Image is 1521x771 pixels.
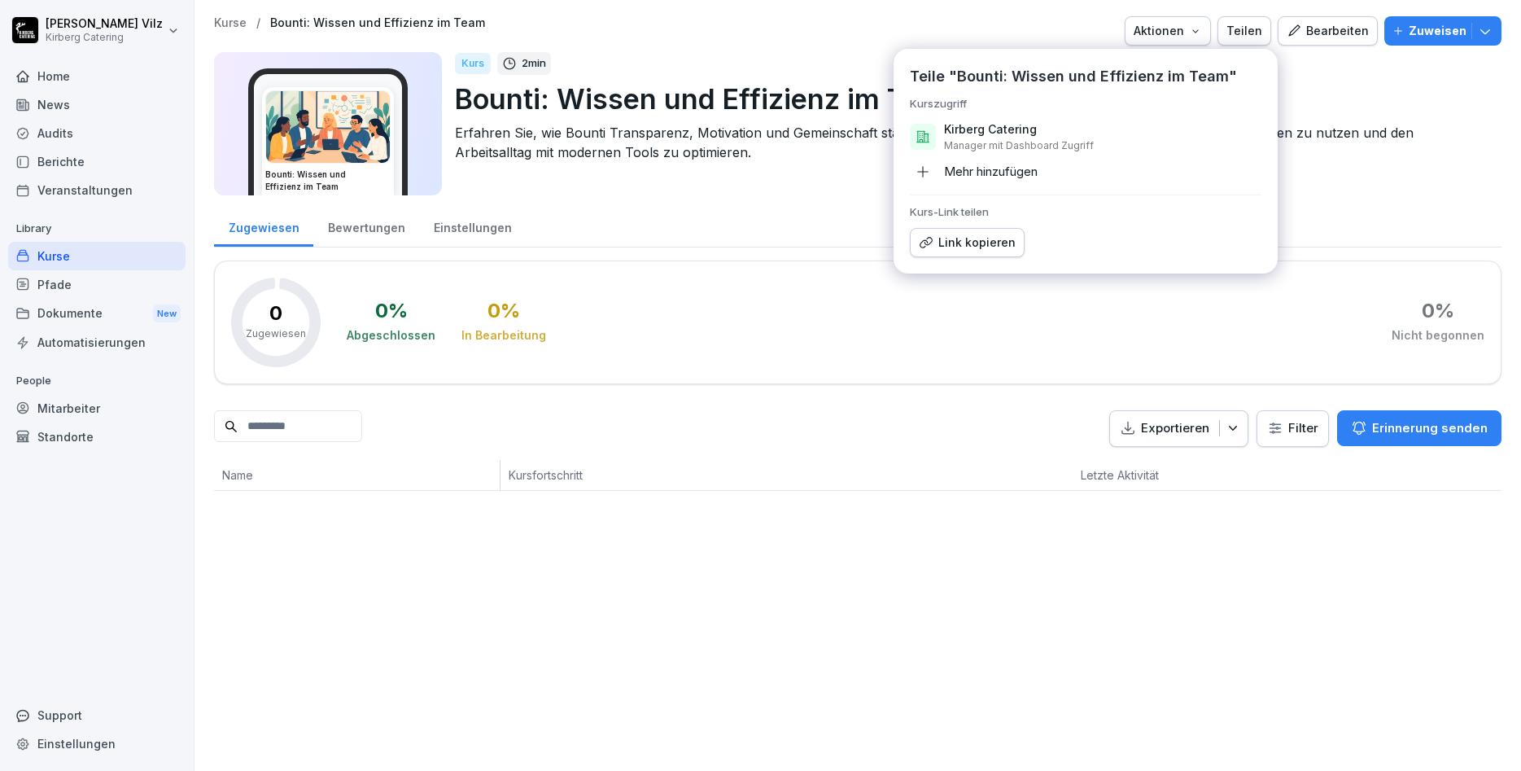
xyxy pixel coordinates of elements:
p: Teile "Bounti: Wissen und Effizienz im Team" [910,65,1237,87]
a: Kurse [214,16,247,30]
div: 0 % [375,301,408,321]
a: DokumenteNew [8,299,186,329]
p: Kirberg Catering [46,32,163,43]
div: Support [8,701,186,729]
a: Standorte [8,423,186,451]
button: Link kopieren [910,228,1025,257]
button: Erinnerung senden [1337,410,1501,446]
p: Bounti: Wissen und Effizienz im Team [455,78,1488,120]
div: Abgeschlossen [347,327,435,344]
button: Bearbeiten [1278,16,1378,46]
div: 0 % [1422,301,1454,321]
a: Pfade [8,270,186,299]
button: Mehr hinzufügen [903,159,1268,185]
img: qd5d0hp5wae1quiuozsc33mi.png [266,91,390,163]
a: Zugewiesen [214,205,313,247]
p: Kirberg Catering [944,121,1037,138]
h3: Bounti: Wissen und Effizienz im Team [265,169,391,193]
div: Kurs [455,53,491,74]
a: Veranstaltungen [8,176,186,204]
div: Link kopieren [919,234,1016,252]
a: Bounti: Wissen und Effizienz im Team [270,16,485,30]
div: Filter [1267,420,1318,436]
div: 0 % [487,301,520,321]
p: 2 min [522,55,546,72]
a: Berichte [8,147,186,176]
a: Einstellungen [8,729,186,758]
div: Nicht begonnen [1392,327,1484,344]
a: Mitarbeiter [8,394,186,423]
button: Filter [1257,411,1328,446]
div: Bearbeiten [1287,22,1369,40]
a: Kurse [8,242,186,270]
p: Erinnerung senden [1372,419,1488,437]
p: Zuweisen [1409,22,1466,40]
p: [PERSON_NAME] Vilz [46,17,163,31]
p: Erfahren Sie, wie Bounti Transparenz, Motivation und Gemeinschaft stärkt. Lernen Sie, Wissen effi... [455,123,1488,162]
button: Zuweisen [1384,16,1501,46]
p: Kursfortschritt [509,467,850,484]
p: Exportieren [1141,419,1209,438]
h5: Kurs-Link teilen [910,205,1261,218]
p: Letzte Aktivität [1081,467,1243,484]
div: Teilen [1226,22,1262,40]
p: Zugewiesen [246,326,306,341]
a: Audits [8,119,186,147]
p: Manager mit Dashboard Zugriff [944,139,1094,152]
div: Aktionen [1134,22,1202,40]
p: People [8,368,186,394]
p: / [256,16,260,30]
div: Dokumente [8,299,186,329]
div: New [153,304,181,323]
a: Home [8,62,186,90]
p: 0 [269,304,282,323]
a: Einstellungen [419,205,526,247]
button: Teilen [1217,16,1271,46]
p: Name [222,467,492,484]
h5: Kurszugriff [910,97,1261,110]
a: Bewertungen [313,205,419,247]
button: Aktionen [1125,16,1211,46]
div: In Bearbeitung [461,327,546,344]
button: Exportieren [1109,410,1248,447]
a: Automatisierungen [8,328,186,357]
p: Library [8,216,186,242]
a: News [8,90,186,119]
div: Mehr hinzufügen [910,159,1038,185]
